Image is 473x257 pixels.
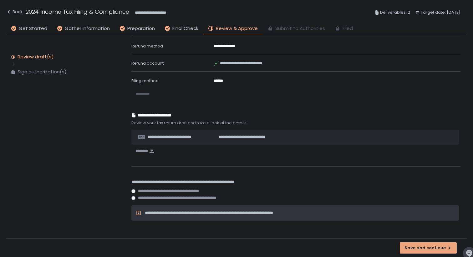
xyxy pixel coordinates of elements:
div: Back [6,8,23,16]
button: Back [6,7,23,18]
span: Deliverables: 2 [380,9,410,16]
div: Sign authorization(s) [18,69,67,75]
span: Final Check [172,25,198,32]
button: Save and continue [400,242,457,254]
span: Submit to Authorities [275,25,325,32]
span: Get Started [19,25,47,32]
span: Review your tax return draft and take a look at the details [131,120,460,126]
span: Target date: [DATE] [421,9,460,16]
span: Filing method [131,78,159,84]
span: Review & Approve [216,25,258,32]
div: Review draft(s) [18,54,54,60]
span: Preparation [127,25,155,32]
h1: 2024 Income Tax Filing & Compliance [26,7,129,16]
div: Save and continue [404,245,452,251]
span: Filed [343,25,353,32]
span: Gather Information [65,25,110,32]
span: Refund account [131,60,164,66]
span: Refund method [131,43,163,49]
